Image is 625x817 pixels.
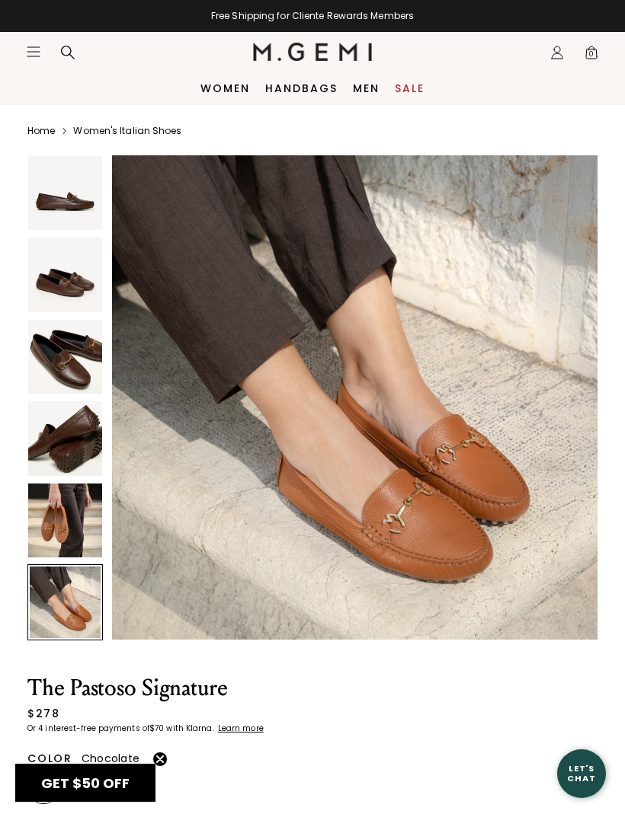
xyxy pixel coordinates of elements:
[557,764,606,783] div: Let's Chat
[15,764,155,802] div: GET $50 OFFClose teaser
[73,125,181,137] a: Women's Italian Shoes
[218,723,264,734] klarna-placement-style-cta: Learn more
[200,82,250,94] a: Women
[27,706,59,721] div: $278
[149,723,164,734] klarna-placement-style-amount: $70
[253,43,373,61] img: M.Gemi
[27,677,345,700] h1: The Pastoso Signature
[28,320,102,394] img: The Pastoso Signature
[353,82,380,94] a: Men
[166,723,216,734] klarna-placement-style-body: with Klarna
[28,238,102,311] img: The Pastoso Signature
[152,752,168,767] button: Close teaser
[216,724,264,733] a: Learn more
[28,156,102,230] img: The Pastoso Signature
[41,774,130,793] span: GET $50 OFF
[584,48,599,63] span: 0
[28,401,102,475] img: The Pastoso Signature
[82,751,139,766] span: Chocolate
[27,125,55,137] a: Home
[27,752,72,764] h2: Color
[265,82,338,94] a: Handbags
[26,44,41,59] button: Open site menu
[28,483,102,557] img: The Pastoso Signature
[112,155,598,640] img: The Pastoso Signature
[27,723,149,734] klarna-placement-style-body: Or 4 interest-free payments of
[395,82,425,94] a: Sale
